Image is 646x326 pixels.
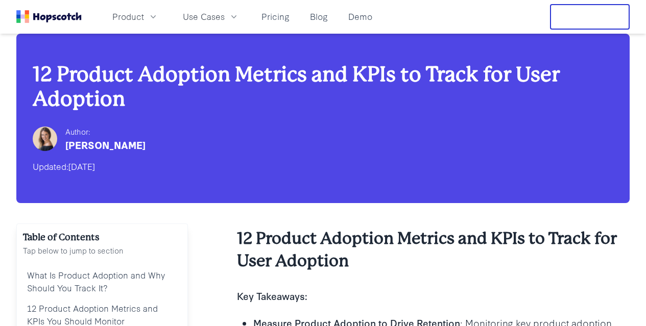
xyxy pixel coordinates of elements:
a: Blog [306,8,332,25]
div: Updated: [33,158,613,174]
a: What Is Product Adoption and Why Should You Track It? [23,265,181,298]
button: Use Cases [177,8,245,25]
div: [PERSON_NAME] [65,138,146,152]
h1: 12 Product Adoption Metrics and KPIs to Track for User Adoption [33,62,613,111]
a: Demo [344,8,376,25]
h2: Table of Contents [23,230,181,244]
button: Free Trial [550,4,630,30]
time: [DATE] [68,160,95,172]
a: Pricing [257,8,294,25]
b: Key Takeaways: [237,289,307,303]
div: Author: [65,126,146,138]
h2: 12 Product Adoption Metrics and KPIs to Track for User Adoption [237,228,630,272]
span: Product [112,10,144,23]
span: Use Cases [183,10,225,23]
p: Tap below to jump to section [23,244,181,257]
a: Home [16,10,82,23]
button: Product [106,8,164,25]
img: Hailey Friedman [33,127,57,151]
